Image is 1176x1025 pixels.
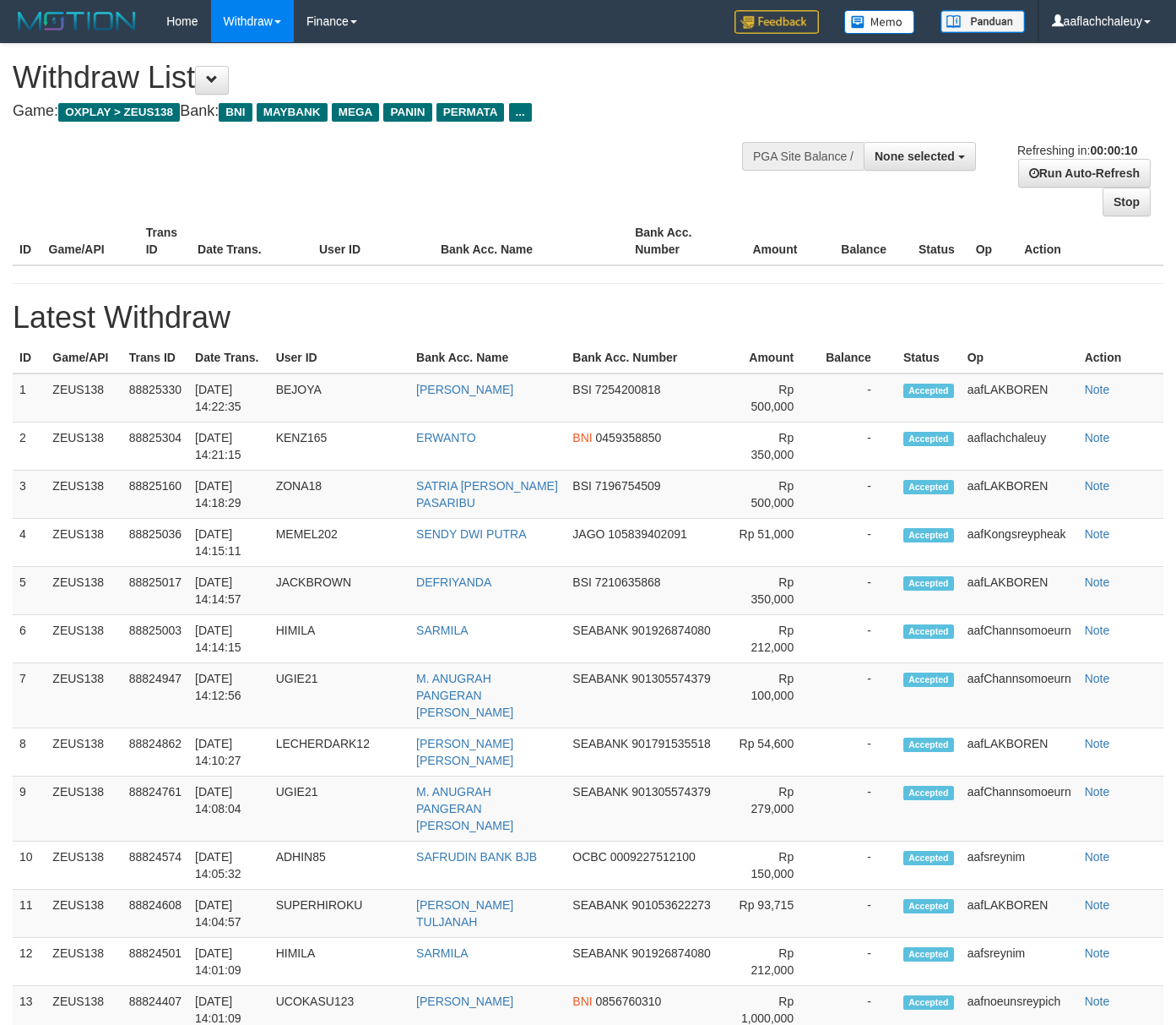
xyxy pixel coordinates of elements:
[1085,850,1110,864] a: Note
[1085,383,1110,396] a: Note
[122,842,188,890] td: 88824574
[1017,144,1137,157] span: Refreshing in:
[728,342,819,373] th: Amount
[269,471,409,519] td: ZONA18
[416,898,513,929] a: [PERSON_NAME] TULJANAH
[819,342,897,373] th: Balance
[416,995,513,1008] a: [PERSON_NAME]
[269,342,409,373] th: User ID
[139,217,191,265] th: Trans ID
[13,728,46,777] td: 8
[257,103,328,122] span: MAYBANK
[122,471,188,519] td: 88825160
[903,947,954,962] span: Accepted
[728,728,819,777] td: Rp 54,600
[566,342,728,373] th: Bank Acc. Number
[596,431,662,444] span: 0459358850
[269,519,409,567] td: MEMEL202
[728,423,819,471] td: Rp 350,000
[436,103,505,122] span: PERMATA
[1017,217,1163,265] th: Action
[46,777,122,842] td: ZEUS138
[42,217,139,265] th: Game/API
[416,575,491,589] a: DEFRIYANDA
[188,890,269,938] td: [DATE] 14:04:57
[572,479,592,493] span: BSI
[596,995,662,1008] span: 0856760310
[219,103,252,122] span: BNI
[188,938,269,986] td: [DATE] 14:01:09
[1085,672,1110,685] a: Note
[734,10,819,34] img: Feedback.jpg
[188,615,269,663] td: [DATE] 14:14:15
[819,519,897,567] td: -
[312,217,434,265] th: User ID
[572,898,628,912] span: SEABANK
[269,373,409,423] td: BEJOYA
[13,471,46,519] td: 3
[58,103,180,122] span: OXPLAY > ZEUS138
[13,8,141,34] img: MOTION_logo.png
[122,519,188,567] td: 88825036
[912,217,969,265] th: Status
[269,615,409,663] td: HIMILA
[13,373,46,423] td: 1
[961,471,1078,519] td: aafLAKBOREN
[122,342,188,373] th: Trans ID
[961,519,1078,567] td: aafKongsreypheak
[728,519,819,567] td: Rp 51,000
[903,899,954,913] span: Accepted
[269,663,409,728] td: UGIE21
[416,624,468,637] a: SARMILA
[1090,144,1137,157] strong: 00:00:10
[1085,898,1110,912] a: Note
[188,519,269,567] td: [DATE] 14:15:11
[383,103,431,122] span: PANIN
[961,890,1078,938] td: aafLAKBOREN
[13,890,46,938] td: 11
[1085,946,1110,960] a: Note
[122,373,188,423] td: 88825330
[416,672,513,719] a: M. ANUGRAH PANGERAN [PERSON_NAME]
[608,527,686,541] span: 105839402091
[188,423,269,471] td: [DATE] 14:21:15
[416,737,513,767] a: [PERSON_NAME] [PERSON_NAME]
[13,519,46,567] td: 4
[961,728,1078,777] td: aafLAKBOREN
[46,615,122,663] td: ZEUS138
[572,672,628,685] span: SEABANK
[631,946,710,960] span: 901926874080
[46,842,122,890] td: ZEUS138
[188,471,269,519] td: [DATE] 14:18:29
[572,850,606,864] span: OCBC
[610,850,696,864] span: 0009227512100
[961,663,1078,728] td: aafChannsomoeurn
[122,777,188,842] td: 88824761
[728,567,819,615] td: Rp 350,000
[122,423,188,471] td: 88825304
[728,777,819,842] td: Rp 279,000
[903,384,954,398] span: Accepted
[416,850,537,864] a: SAFRUDIN BANK BJB
[46,373,122,423] td: ZEUS138
[819,615,897,663] td: -
[961,567,1078,615] td: aafLAKBOREN
[819,728,897,777] td: -
[1078,342,1163,373] th: Action
[188,777,269,842] td: [DATE] 14:08:04
[1018,159,1151,188] a: Run Auto-Refresh
[416,785,513,832] a: M. ANUGRAH PANGERAN [PERSON_NAME]
[595,383,661,396] span: 7254200818
[595,479,661,493] span: 7196754509
[416,946,468,960] a: SARMILA
[416,527,526,541] a: SENDY DWI PUTRA
[1103,188,1151,216] a: Stop
[969,217,1018,265] th: Op
[728,890,819,938] td: Rp 93,715
[903,995,954,1010] span: Accepted
[269,423,409,471] td: KENZ165
[728,615,819,663] td: Rp 212,000
[961,342,1078,373] th: Op
[903,738,954,752] span: Accepted
[572,575,592,589] span: BSI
